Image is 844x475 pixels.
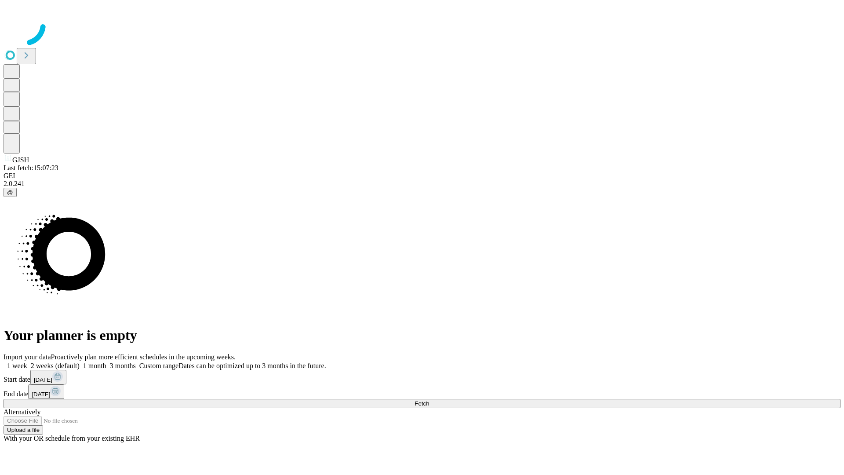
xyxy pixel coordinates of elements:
[139,362,178,369] span: Custom range
[178,362,326,369] span: Dates can be optimized up to 3 months in the future.
[4,188,17,197] button: @
[31,362,80,369] span: 2 weeks (default)
[32,391,50,398] span: [DATE]
[7,189,13,196] span: @
[415,400,429,407] span: Fetch
[4,435,140,442] span: With your OR schedule from your existing EHR
[83,362,106,369] span: 1 month
[4,164,58,172] span: Last fetch: 15:07:23
[51,353,236,361] span: Proactively plan more efficient schedules in the upcoming weeks.
[4,370,840,384] div: Start date
[12,156,29,164] span: GJSH
[28,384,64,399] button: [DATE]
[4,327,840,343] h1: Your planner is empty
[34,376,52,383] span: [DATE]
[4,353,51,361] span: Import your data
[110,362,136,369] span: 3 months
[4,384,840,399] div: End date
[30,370,66,384] button: [DATE]
[4,425,43,435] button: Upload a file
[4,172,840,180] div: GEI
[4,180,840,188] div: 2.0.241
[7,362,27,369] span: 1 week
[4,399,840,408] button: Fetch
[4,408,40,416] span: Alternatively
